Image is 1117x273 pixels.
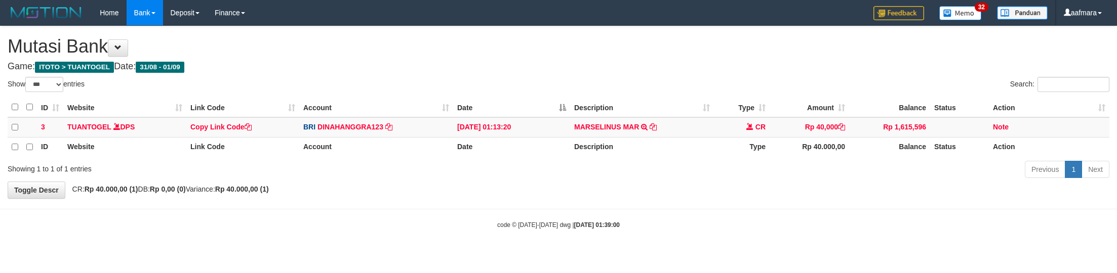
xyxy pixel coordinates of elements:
[930,98,989,117] th: Status
[67,185,269,193] span: CR: DB: Variance:
[85,185,138,193] strong: Rp 40.000,00 (1)
[849,137,930,157] th: Balance
[190,123,252,131] a: Copy Link Code
[186,98,299,117] th: Link Code: activate to sort column ascending
[838,123,845,131] a: Copy Rp 40,000 to clipboard
[63,137,186,157] th: Website
[714,98,770,117] th: Type: activate to sort column ascending
[849,117,930,138] td: Rp 1,615,596
[8,62,1109,72] h4: Game: Date:
[25,77,63,92] select: Showentries
[1010,77,1109,92] label: Search:
[770,117,849,138] td: Rp 40,000
[1082,161,1109,178] a: Next
[770,137,849,157] th: Rp 40.000,00
[41,123,45,131] span: 3
[8,77,85,92] label: Show entries
[497,221,620,229] small: code © [DATE]-[DATE] dwg |
[385,123,392,131] a: Copy DINAHANGGRA123 to clipboard
[453,117,570,138] td: [DATE] 01:13:20
[8,36,1109,57] h1: Mutasi Bank
[997,6,1048,20] img: panduan.png
[1038,77,1109,92] input: Search:
[299,98,453,117] th: Account: activate to sort column ascending
[35,62,114,73] span: ITOTO > TUANTOGEL
[37,137,63,157] th: ID
[303,123,315,131] span: BRI
[574,123,639,131] a: MARSELINUS MAR
[8,181,65,199] a: Toggle Descr
[930,137,989,157] th: Status
[317,123,383,131] a: DINAHANGGRA123
[975,3,988,12] span: 32
[37,98,63,117] th: ID: activate to sort column ascending
[1065,161,1082,178] a: 1
[755,123,766,131] span: CR
[63,117,186,138] td: DPS
[63,98,186,117] th: Website: activate to sort column ascending
[453,137,570,157] th: Date
[186,137,299,157] th: Link Code
[989,137,1109,157] th: Action
[993,123,1009,131] a: Note
[299,137,453,157] th: Account
[714,137,770,157] th: Type
[215,185,269,193] strong: Rp 40.000,00 (1)
[650,123,657,131] a: Copy MARSELINUS MAR to clipboard
[136,62,184,73] span: 31/08 - 01/09
[453,98,570,117] th: Date: activate to sort column descending
[574,221,620,229] strong: [DATE] 01:39:00
[570,98,714,117] th: Description: activate to sort column ascending
[873,6,924,20] img: Feedback.jpg
[849,98,930,117] th: Balance
[570,137,714,157] th: Description
[770,98,849,117] th: Amount: activate to sort column ascending
[1025,161,1065,178] a: Previous
[67,123,111,131] a: TUANTOGEL
[989,98,1109,117] th: Action: activate to sort column ascending
[8,160,458,174] div: Showing 1 to 1 of 1 entries
[150,185,186,193] strong: Rp 0,00 (0)
[939,6,982,20] img: Button%20Memo.svg
[8,5,85,20] img: MOTION_logo.png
